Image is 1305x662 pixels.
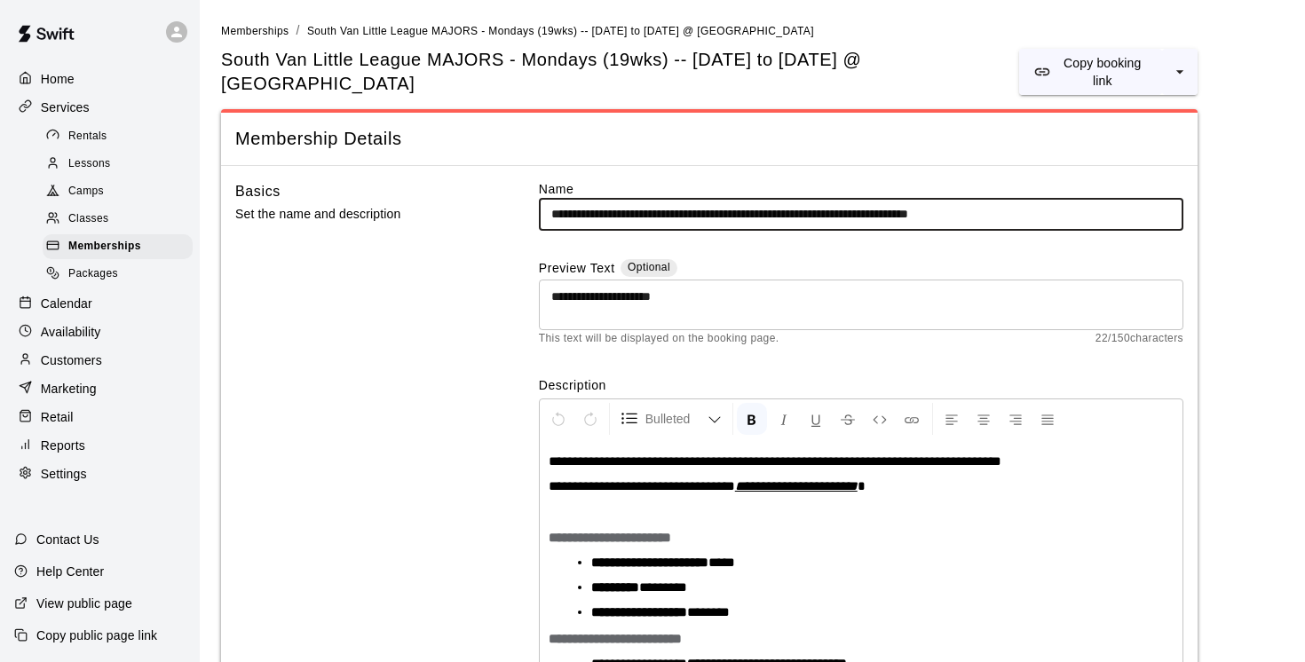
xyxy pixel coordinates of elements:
[737,403,767,435] button: Format Bold
[43,124,193,149] div: Rentals
[41,437,85,454] p: Reports
[969,403,999,435] button: Center Align
[1162,49,1198,95] button: select merge strategy
[14,94,186,121] a: Services
[1000,403,1031,435] button: Right Align
[43,152,193,177] div: Lessons
[41,323,101,341] p: Availability
[14,66,186,92] a: Home
[235,203,482,225] p: Set the name and description
[68,265,118,283] span: Packages
[865,403,895,435] button: Insert Code
[36,563,104,580] p: Help Center
[14,347,186,374] a: Customers
[307,25,814,37] span: South Van Little League MAJORS - Mondays (19wks) -- [DATE] to [DATE] @ [GEOGRAPHIC_DATA]
[235,127,1183,151] span: Membership Details
[14,404,186,430] a: Retail
[539,180,1183,198] label: Name
[43,234,193,259] div: Memberships
[68,238,141,256] span: Memberships
[14,432,186,459] a: Reports
[36,531,99,548] p: Contact Us
[43,262,193,287] div: Packages
[1019,49,1162,95] button: Copy booking link
[41,351,102,369] p: Customers
[296,21,299,40] li: /
[14,319,186,345] a: Availability
[41,380,97,398] p: Marketing
[575,403,605,435] button: Redo
[221,21,1284,41] nav: breadcrumb
[41,295,92,312] p: Calendar
[68,155,111,173] span: Lessons
[645,410,708,428] span: Bulleted List
[235,180,281,203] h6: Basics
[1019,49,1198,95] div: split button
[43,206,200,233] a: Classes
[539,376,1183,394] label: Description
[43,261,200,288] a: Packages
[1057,54,1148,90] p: Copy booking link
[1032,403,1063,435] button: Justify Align
[41,465,87,483] p: Settings
[41,70,75,88] p: Home
[14,290,186,317] a: Calendar
[43,178,200,206] a: Camps
[543,403,573,435] button: Undo
[937,403,967,435] button: Left Align
[14,375,186,402] a: Marketing
[41,99,90,116] p: Services
[68,128,107,146] span: Rentals
[43,150,200,177] a: Lessons
[1095,330,1183,348] span: 22 / 150 characters
[221,48,1019,95] span: South Van Little League MAJORS - Mondays (19wks) -- [DATE] to [DATE] @ [GEOGRAPHIC_DATA]
[36,627,157,644] p: Copy public page link
[43,179,193,204] div: Camps
[14,461,186,487] a: Settings
[628,261,670,273] span: Optional
[221,23,289,37] a: Memberships
[613,403,729,435] button: Formatting Options
[769,403,799,435] button: Format Italics
[897,403,927,435] button: Insert Link
[801,403,831,435] button: Format Underline
[68,183,104,201] span: Camps
[68,210,108,228] span: Classes
[221,25,289,37] span: Memberships
[539,330,779,348] span: This text will be displayed on the booking page.
[833,403,863,435] button: Format Strikethrough
[43,233,200,261] a: Memberships
[36,595,132,612] p: View public page
[43,122,200,150] a: Rentals
[43,207,193,232] div: Classes
[41,408,74,426] p: Retail
[539,259,615,280] label: Preview Text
